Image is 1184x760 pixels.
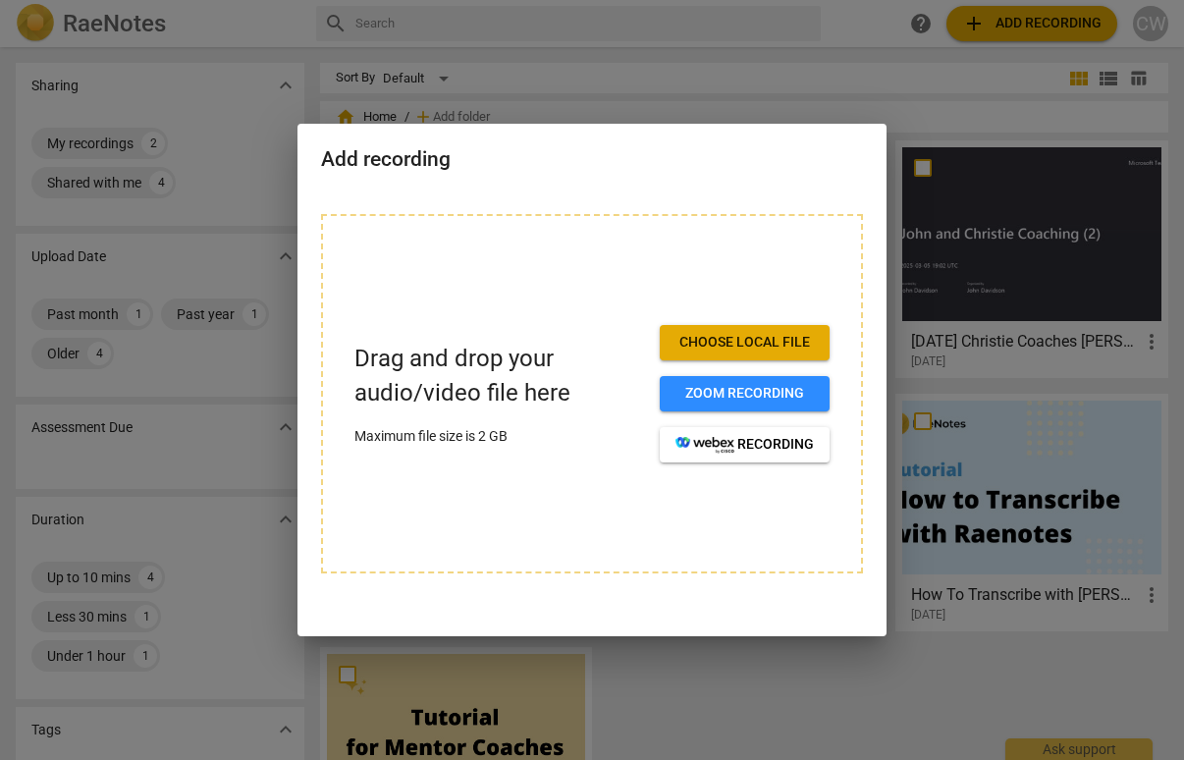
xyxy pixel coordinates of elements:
[675,333,814,353] span: Choose local file
[675,384,814,404] span: Zoom recording
[675,435,814,455] span: recording
[321,147,863,172] h2: Add recording
[660,376,830,411] button: Zoom recording
[660,325,830,360] button: Choose local file
[660,427,830,462] button: recording
[354,426,644,447] p: Maximum file size is 2 GB
[354,342,644,410] p: Drag and drop your audio/video file here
